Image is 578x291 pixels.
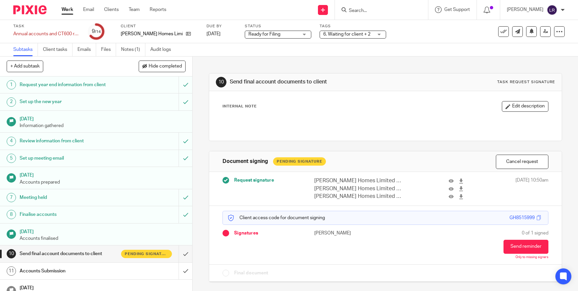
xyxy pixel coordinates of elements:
[20,97,121,107] h1: Set up the new year
[101,43,116,56] a: Files
[7,249,16,258] div: 10
[234,177,274,184] span: Request signature
[7,210,16,219] div: 8
[13,24,80,29] label: Task
[150,6,166,13] a: Reports
[348,8,408,14] input: Search
[7,137,16,146] div: 4
[13,31,80,37] div: Annual accounts and CT600 return
[234,270,268,276] span: Final document
[314,230,385,236] p: [PERSON_NAME]
[83,6,94,13] a: Email
[125,251,168,257] span: Pending signature
[150,43,176,56] a: Audit logs
[509,215,535,221] div: GH8515999
[20,266,121,276] h1: Accounts Submission
[20,235,186,242] p: Accounts finalised
[20,80,121,90] h1: Request year end information from client
[547,5,557,15] img: svg%3E
[273,157,326,166] div: Pending Signature
[20,153,121,163] h1: Set up meeting email
[314,185,404,193] p: [PERSON_NAME] Homes Limited 2024 Accounts to Registrar.pdf
[522,230,548,236] span: 0 of 1 signed
[234,230,258,236] span: Signatures
[95,30,101,34] small: /14
[20,170,186,179] h1: [DATE]
[20,249,121,259] h1: Send final account documents to client
[497,79,555,85] div: Task request signature
[20,136,121,146] h1: Review information from client
[323,32,370,37] span: 6. Waiting for client + 2
[515,177,548,200] span: [DATE] 10:50am
[502,101,548,112] button: Edit description
[504,240,548,254] button: Send reminder
[507,6,543,13] p: [PERSON_NAME]
[7,266,16,276] div: 11
[92,28,101,35] div: 9
[515,255,548,259] p: Only to missing signers
[20,193,121,203] h1: Meeting held
[314,193,404,200] p: [PERSON_NAME] Homes Limited 2024 Financial Statements.pdf
[77,43,96,56] a: Emails
[20,227,186,235] h1: [DATE]
[62,6,73,13] a: Work
[43,43,72,56] a: Client tasks
[13,43,38,56] a: Subtasks
[20,114,186,122] h1: [DATE]
[207,24,236,29] label: Due by
[121,31,183,37] p: [PERSON_NAME] Homes Limited
[7,97,16,107] div: 2
[216,77,226,87] div: 10
[121,24,198,29] label: Client
[7,154,16,163] div: 5
[7,61,43,72] button: + Add subtask
[129,6,140,13] a: Team
[20,179,186,186] p: Accounts prepared
[496,155,548,169] button: Cancel request
[222,104,257,109] p: Internal Note
[228,215,325,221] p: Client access code for document signing
[20,210,121,219] h1: Finalise accounts
[149,64,182,69] span: Hide completed
[222,158,268,165] h1: Document signing
[13,5,47,14] img: Pixie
[7,193,16,202] div: 7
[121,43,145,56] a: Notes (1)
[7,80,16,89] div: 1
[314,177,404,185] p: [PERSON_NAME] Homes Limited 2024 Corporation Tax Return.pdf
[248,32,280,37] span: Ready for Filing
[104,6,119,13] a: Clients
[245,24,311,29] label: Status
[444,7,470,12] span: Get Support
[20,122,186,129] p: Information gathered
[139,61,186,72] button: Hide completed
[320,24,386,29] label: Tags
[207,32,220,36] span: [DATE]
[230,78,399,85] h1: Send final account documents to client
